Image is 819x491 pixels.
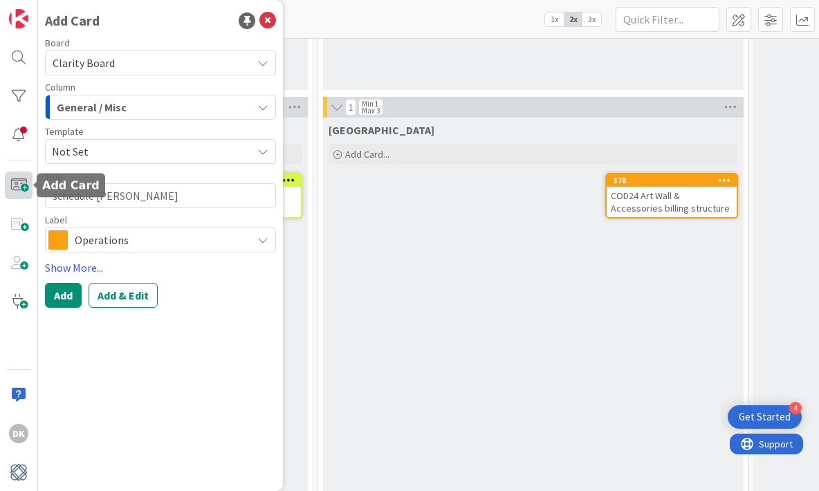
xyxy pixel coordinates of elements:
[607,187,737,217] div: COD24 Art Wall & Accessories billing structure
[45,127,84,136] span: Template
[605,173,738,219] a: 378COD24 Art Wall & Accessories billing structure
[45,259,276,276] a: Show More...
[345,148,389,160] span: Add Card...
[45,10,100,31] div: Add Card
[564,12,582,26] span: 2x
[329,123,434,137] span: Devon
[52,142,241,160] span: Not Set
[45,82,75,92] span: Column
[345,99,356,115] span: 1
[45,215,67,225] span: Label
[728,405,802,429] div: Open Get Started checklist, remaining modules: 4
[57,98,127,116] span: General / Misc
[45,38,70,48] span: Board
[89,283,158,308] button: Add & Edit
[545,12,564,26] span: 1x
[582,12,601,26] span: 3x
[9,424,28,443] div: DK
[613,176,737,185] div: 378
[607,174,737,217] div: 378COD24 Art Wall & Accessories billing structure
[789,402,802,414] div: 4
[607,174,737,187] div: 378
[9,9,28,28] img: Visit kanbanzone.com
[45,95,276,120] button: General / Misc
[362,107,380,114] div: Max 3
[42,179,100,192] h5: Add Card
[53,56,115,70] span: Clarity Board
[45,283,82,308] button: Add
[739,410,791,424] div: Get Started
[362,100,378,107] div: Min 1
[29,2,63,19] span: Support
[75,230,245,250] span: Operations
[45,171,63,183] label: Title
[616,7,719,32] input: Quick Filter...
[9,463,28,482] img: avatar
[45,183,276,208] textarea: schedule [PERSON_NAME]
